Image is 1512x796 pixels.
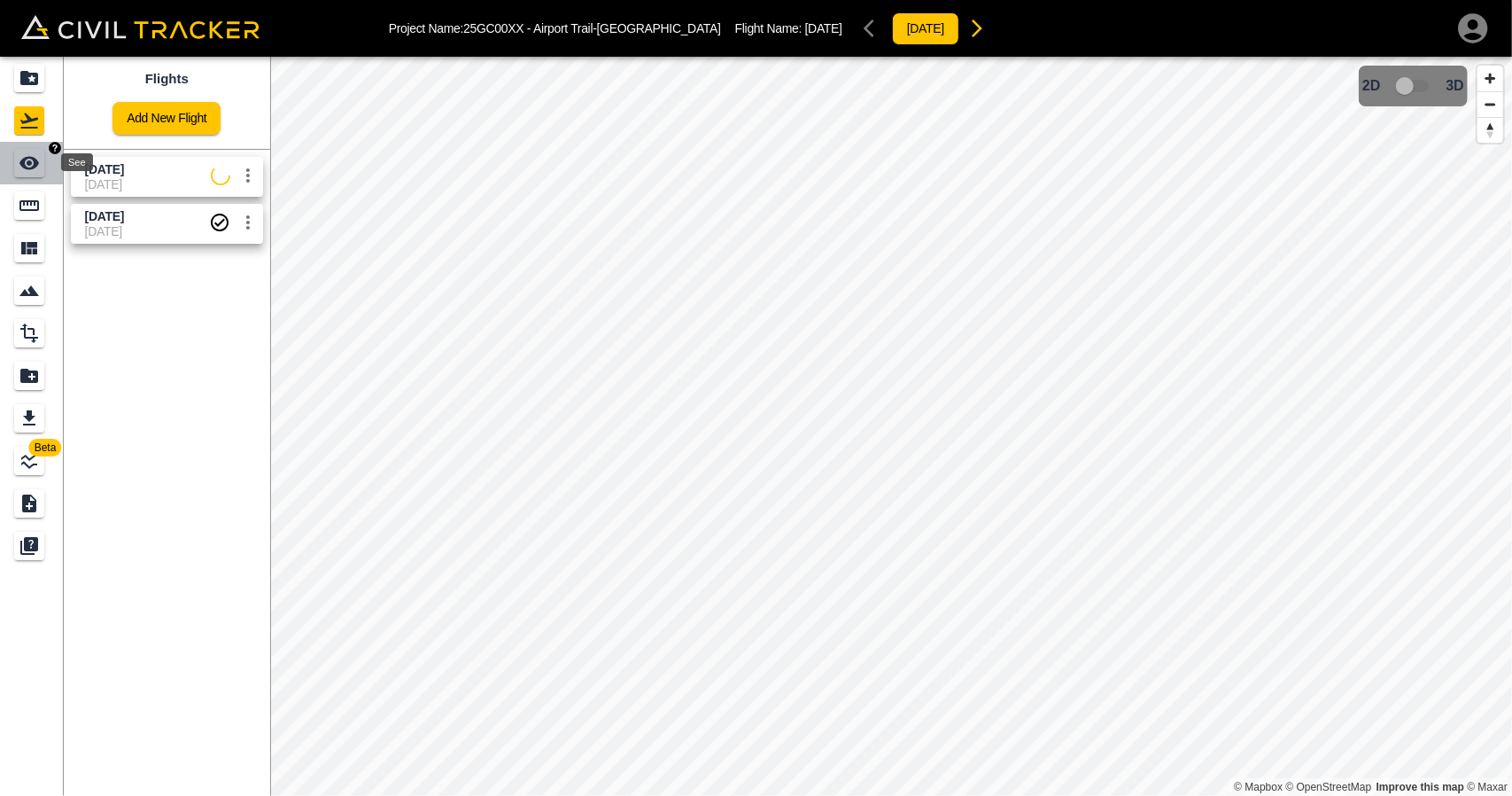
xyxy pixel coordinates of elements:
[1477,66,1503,91] button: Zoom in
[1234,781,1283,793] a: Mapbox
[892,12,959,45] button: [DATE]
[1446,78,1464,94] span: 3D
[21,15,260,40] img: Civil Tracker
[805,21,842,35] span: [DATE]
[1477,91,1503,117] button: Zoom out
[1362,78,1380,94] span: 2D
[1477,117,1503,143] button: Reset bearing to north
[735,21,842,35] p: Flight Name:
[1388,69,1439,103] span: 3D model not uploaded yet
[1467,781,1508,793] a: Maxar
[270,57,1512,796] canvas: Map
[1286,781,1372,793] a: OpenStreetMap
[389,21,721,35] p: Project Name: 25GC00XX - Airport Trail-[GEOGRAPHIC_DATA]
[1376,781,1464,793] a: Map feedback
[61,153,93,171] div: See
